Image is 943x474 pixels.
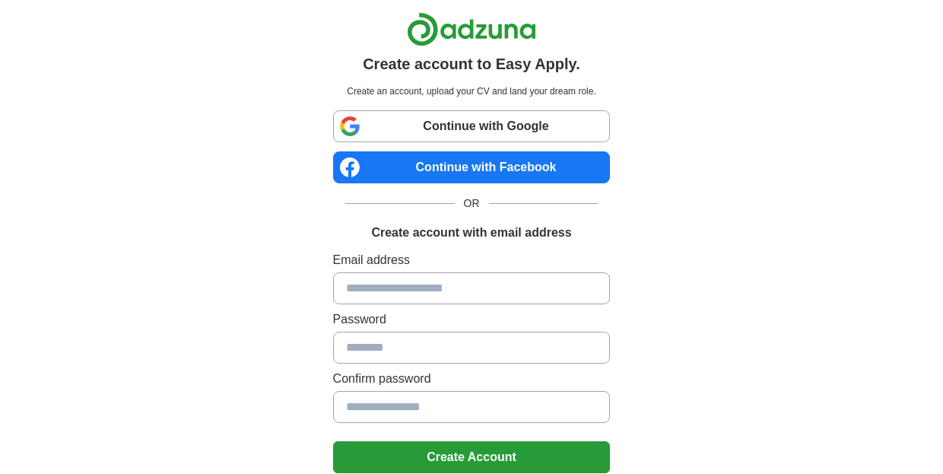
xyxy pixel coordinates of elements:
button: Create Account [333,441,611,473]
label: Email address [333,251,611,269]
p: Create an account, upload your CV and land your dream role. [336,84,608,98]
label: Confirm password [333,370,611,388]
h1: Create account to Easy Apply. [363,52,580,75]
label: Password [333,310,611,329]
a: Continue with Facebook [333,151,611,183]
a: Continue with Google [333,110,611,142]
img: Adzuna logo [407,12,536,46]
h1: Create account with email address [371,224,571,242]
span: OR [455,196,489,212]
